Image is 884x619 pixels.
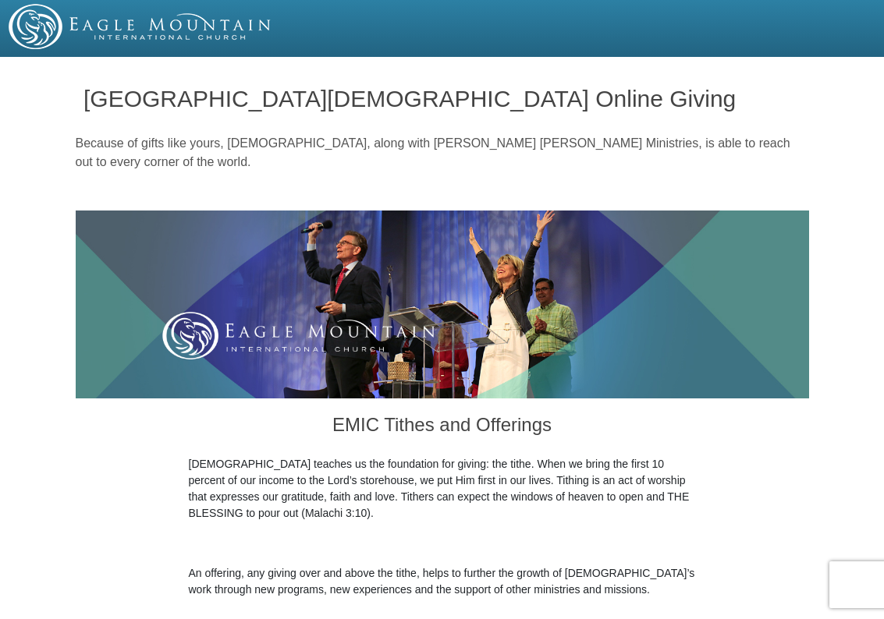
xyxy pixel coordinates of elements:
p: [DEMOGRAPHIC_DATA] teaches us the foundation for giving: the tithe. When we bring the first 10 pe... [189,456,696,522]
h1: [GEOGRAPHIC_DATA][DEMOGRAPHIC_DATA] Online Giving [83,86,801,111]
p: An offering, any giving over and above the tithe, helps to further the growth of [DEMOGRAPHIC_DAT... [189,565,696,598]
p: Because of gifts like yours, [DEMOGRAPHIC_DATA], along with [PERSON_NAME] [PERSON_NAME] Ministrie... [76,134,809,172]
h3: EMIC Tithes and Offerings [189,398,696,456]
img: EMIC [9,4,272,49]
